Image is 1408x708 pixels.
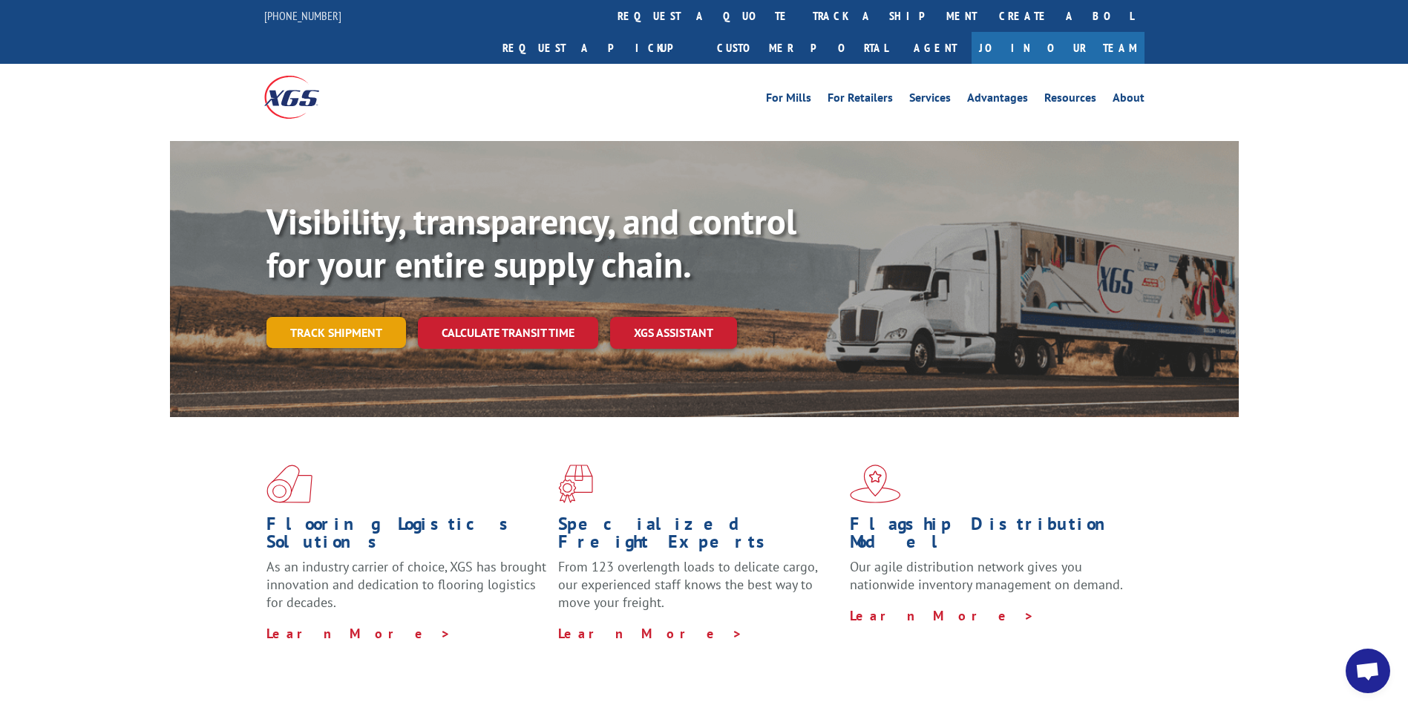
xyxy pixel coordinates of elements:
h1: Specialized Freight Experts [558,515,839,558]
span: As an industry carrier of choice, XGS has brought innovation and dedication to flooring logistics... [266,558,546,611]
span: Our agile distribution network gives you nationwide inventory management on demand. [850,558,1123,593]
b: Visibility, transparency, and control for your entire supply chain. [266,198,796,287]
a: About [1113,92,1145,108]
a: Track shipment [266,317,406,348]
h1: Flagship Distribution Model [850,515,1130,558]
a: Services [909,92,951,108]
a: Learn More > [266,625,451,642]
a: Calculate transit time [418,317,598,349]
img: xgs-icon-flagship-distribution-model-red [850,465,901,503]
a: Advantages [967,92,1028,108]
p: From 123 overlength loads to delicate cargo, our experienced staff knows the best way to move you... [558,558,839,624]
a: Resources [1044,92,1096,108]
a: Request a pickup [491,32,706,64]
a: [PHONE_NUMBER] [264,8,341,23]
a: For Retailers [828,92,893,108]
a: XGS ASSISTANT [610,317,737,349]
a: Open chat [1346,649,1390,693]
a: Agent [899,32,972,64]
a: Customer Portal [706,32,899,64]
a: Learn More > [850,607,1035,624]
img: xgs-icon-focused-on-flooring-red [558,465,593,503]
img: xgs-icon-total-supply-chain-intelligence-red [266,465,312,503]
a: Learn More > [558,625,743,642]
a: For Mills [766,92,811,108]
a: Join Our Team [972,32,1145,64]
h1: Flooring Logistics Solutions [266,515,547,558]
